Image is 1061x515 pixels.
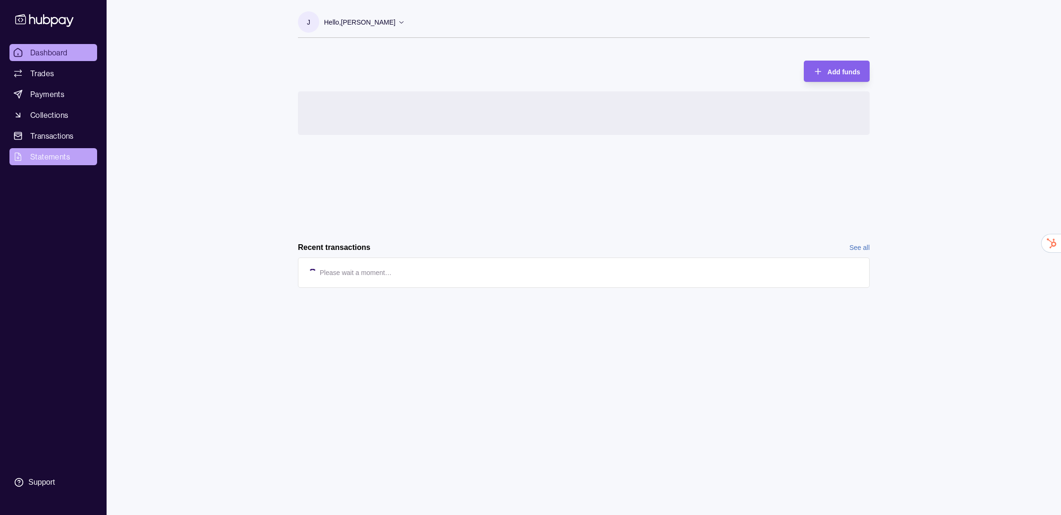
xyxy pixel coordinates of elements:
[320,267,392,278] p: Please wait a moment…
[298,242,370,253] h2: Recent transactions
[30,109,68,121] span: Collections
[849,242,870,253] a: See all
[804,61,870,82] button: Add funds
[9,86,97,103] a: Payments
[28,477,55,488] div: Support
[30,151,70,162] span: Statements
[9,107,97,124] a: Collections
[30,130,74,142] span: Transactions
[307,17,310,27] p: J
[9,127,97,144] a: Transactions
[9,44,97,61] a: Dashboard
[9,148,97,165] a: Statements
[30,68,54,79] span: Trades
[9,65,97,82] a: Trades
[827,68,860,76] span: Add funds
[9,472,97,492] a: Support
[30,47,68,58] span: Dashboard
[30,89,64,100] span: Payments
[324,17,396,27] p: Hello, [PERSON_NAME]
